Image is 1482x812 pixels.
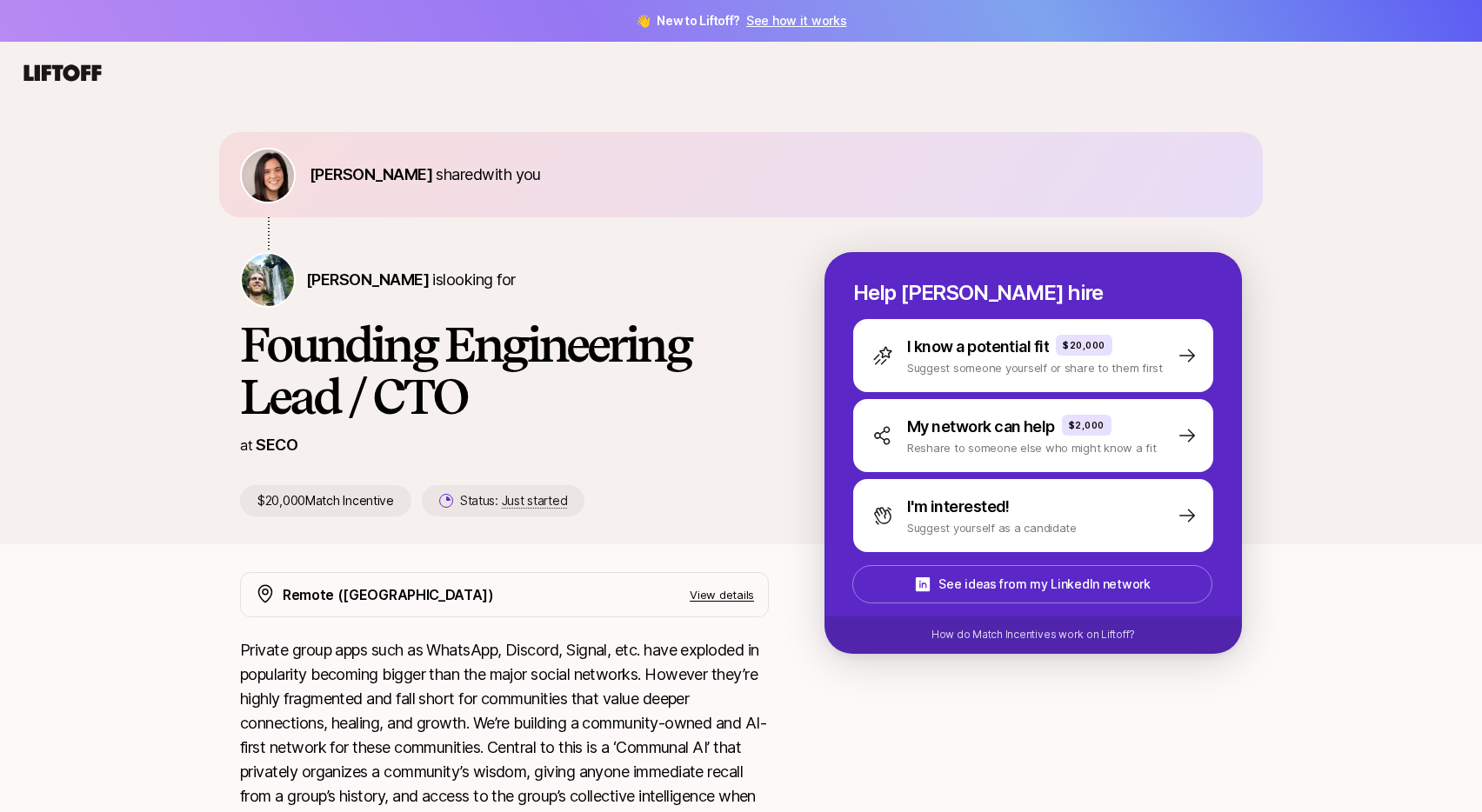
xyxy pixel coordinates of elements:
p: shared [310,163,548,187]
p: Suggest someone yourself or share to them first [907,359,1163,376]
p: $2,000 [1069,418,1105,432]
p: SECO [256,433,297,457]
p: is looking for [306,268,515,292]
p: My network can help [907,415,1055,439]
p: Status: [460,490,567,511]
h1: Founding Engineering Lead / CTO [240,318,769,423]
p: Help [PERSON_NAME] hire [853,281,1213,305]
p: Suggest yourself as a candidate [907,519,1077,536]
img: 71d7b91d_d7cb_43b4_a7ea_a9b2f2cc6e03.jpg [242,150,294,202]
p: See ideas from my LinkedIn network [938,574,1150,595]
p: I'm interested! [907,495,1010,519]
span: [PERSON_NAME] [310,165,432,183]
p: Reshare to someone else who might know a fit [907,439,1157,456]
span: [PERSON_NAME] [306,270,429,289]
span: 👋 New to Liftoff? [636,10,847,31]
p: View details [690,586,754,603]
p: at [240,434,252,456]
a: See how it works [746,13,847,28]
p: I know a potential fit [907,335,1049,359]
p: $20,000 Match Incentive [240,485,411,516]
span: Just started [502,493,568,509]
p: $20,000 [1063,338,1105,352]
p: How do Match Incentives work on Liftoff? [931,627,1135,642]
img: Carter Cleveland [242,254,294,306]
span: with you [482,165,541,183]
p: Remote ([GEOGRAPHIC_DATA]) [283,583,494,606]
button: See ideas from my LinkedIn network [852,565,1212,603]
